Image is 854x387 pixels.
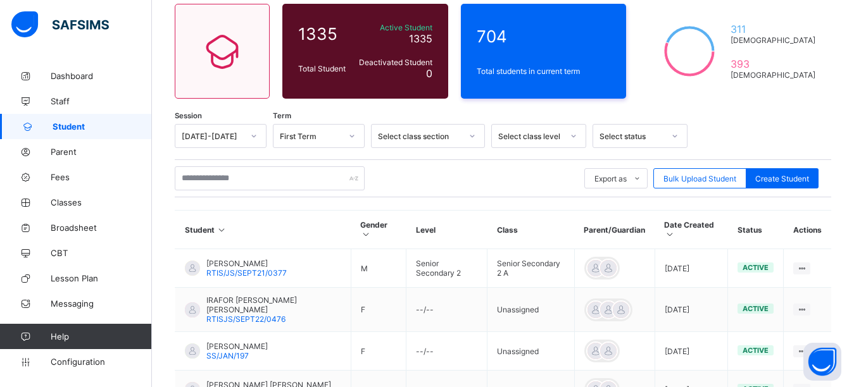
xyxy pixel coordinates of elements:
span: Export as [594,174,627,183]
span: Lesson Plan [51,273,152,283]
span: RTIS/JS/SEPT21/0377 [206,268,287,278]
span: active [743,263,769,272]
span: Student [53,121,152,132]
div: [DATE]-[DATE] [182,132,243,141]
span: Create Student [755,174,809,183]
span: [PERSON_NAME] [206,341,268,351]
td: [DATE] [655,288,727,332]
div: Select class section [378,132,462,141]
span: Parent [51,147,152,157]
span: Broadsheet [51,223,152,233]
i: Sort in Ascending Order [217,225,227,235]
span: Fees [51,172,152,182]
span: IRAFOR [PERSON_NAME] [PERSON_NAME] [206,295,341,314]
span: active [743,346,769,355]
span: [DEMOGRAPHIC_DATA] [731,35,815,45]
div: Select class level [498,132,563,141]
td: Senior Secondary 2 A [487,249,575,288]
span: 1335 [298,24,350,44]
span: Messaging [51,298,152,309]
td: Unassigned [487,332,575,371]
span: Term [273,111,291,120]
span: Help [51,331,151,341]
span: Bulk Upload Student [663,174,736,183]
span: 311 [731,23,815,35]
span: Active Student [356,23,432,32]
span: Deactivated Student [356,58,432,67]
div: Total Student [295,61,353,77]
span: Total students in current term [477,66,611,76]
span: RTISJS/SEPT22/0476 [206,314,286,324]
span: 704 [477,27,611,46]
i: Sort in Ascending Order [664,230,675,239]
img: safsims [11,11,109,38]
span: Dashboard [51,71,152,81]
i: Sort in Ascending Order [360,230,371,239]
span: active [743,304,769,313]
td: [DATE] [655,332,727,371]
th: Class [487,211,575,249]
span: 1335 [409,32,432,45]
span: Classes [51,197,152,207]
th: Parent/Guardian [574,211,655,249]
th: Status [728,211,784,249]
td: Unassigned [487,288,575,332]
th: Gender [351,211,406,249]
td: F [351,288,406,332]
button: Open asap [803,343,841,381]
th: Student [175,211,351,249]
td: M [351,249,406,288]
th: Level [406,211,487,249]
span: [PERSON_NAME] [206,259,287,268]
span: Staff [51,96,152,106]
td: Senior Secondary 2 [406,249,487,288]
span: 0 [426,67,432,80]
div: Select status [600,132,664,141]
td: --/-- [406,288,487,332]
th: Actions [784,211,831,249]
span: Session [175,111,202,120]
span: 393 [731,58,815,70]
span: SS/JAN/197 [206,351,249,360]
th: Date Created [655,211,727,249]
span: Configuration [51,357,151,367]
td: [DATE] [655,249,727,288]
span: [DEMOGRAPHIC_DATA] [731,70,815,80]
td: --/-- [406,332,487,371]
td: F [351,332,406,371]
div: First Term [280,132,341,141]
span: CBT [51,248,152,258]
